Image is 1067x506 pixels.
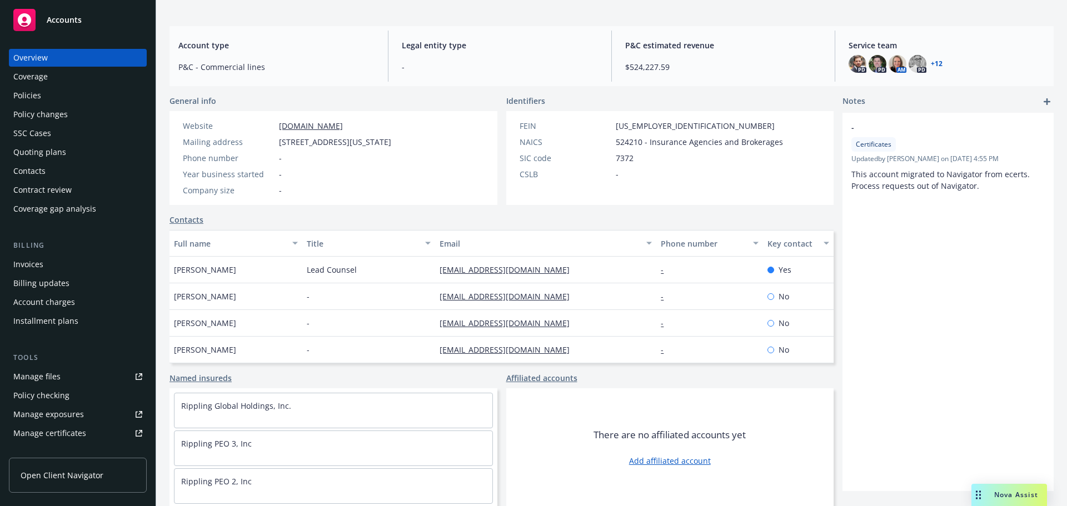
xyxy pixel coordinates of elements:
[767,238,817,249] div: Key contact
[9,352,147,363] div: Tools
[440,291,579,302] a: [EMAIL_ADDRESS][DOMAIN_NAME]
[616,136,783,148] span: 524210 - Insurance Agencies and Brokerages
[13,68,48,86] div: Coverage
[307,290,310,302] span: -
[181,476,252,487] a: Rippling PEO 2, Inc
[629,455,711,467] a: Add affiliated account
[9,49,147,67] a: Overview
[307,264,357,275] span: Lead Counsel
[178,61,375,73] span: P&C - Commercial lines
[174,317,236,329] span: [PERSON_NAME]
[971,484,985,506] div: Drag to move
[506,95,545,107] span: Identifiers
[9,181,147,199] a: Contract review
[763,230,834,257] button: Key contact
[616,120,775,132] span: [US_EMPLOYER_IDENTIFICATION_NUMBER]
[625,61,821,73] span: $524,227.59
[307,344,310,355] span: -
[279,121,343,131] a: [DOMAIN_NAME]
[13,200,96,218] div: Coverage gap analysis
[889,55,906,73] img: photo
[9,387,147,404] a: Policy checking
[9,368,147,385] a: Manage files
[520,168,611,180] div: CSLB
[9,255,147,273] a: Invoices
[13,312,78,330] div: Installment plans
[779,317,789,329] span: No
[13,143,66,161] div: Quoting plans
[971,484,1047,506] button: Nova Assist
[183,152,275,164] div: Phone number
[435,230,656,257] button: Email
[9,274,147,292] a: Billing updates
[9,68,147,86] a: Coverage
[842,95,865,108] span: Notes
[9,124,147,142] a: SSC Cases
[661,264,672,275] a: -
[440,264,579,275] a: [EMAIL_ADDRESS][DOMAIN_NAME]
[909,55,926,73] img: photo
[169,230,302,257] button: Full name
[21,469,103,481] span: Open Client Navigator
[13,255,43,273] div: Invoices
[520,120,611,132] div: FEIN
[661,344,672,355] a: -
[9,312,147,330] a: Installment plans
[13,124,51,142] div: SSC Cases
[174,264,236,275] span: [PERSON_NAME]
[13,49,48,67] div: Overview
[661,318,672,328] a: -
[13,424,86,442] div: Manage certificates
[9,162,147,180] a: Contacts
[851,122,1016,133] span: -
[779,290,789,302] span: No
[661,291,672,302] a: -
[178,39,375,51] span: Account type
[279,152,282,164] span: -
[9,240,147,251] div: Billing
[13,87,41,104] div: Policies
[174,238,286,249] div: Full name
[9,106,147,123] a: Policy changes
[13,443,69,461] div: Manage claims
[856,139,891,149] span: Certificates
[402,39,598,51] span: Legal entity type
[13,106,68,123] div: Policy changes
[851,169,1032,191] span: This account migrated to Navigator from ecerts. Process requests out of Navigator.
[842,113,1054,201] div: -CertificatesUpdatedby [PERSON_NAME] on [DATE] 4:55 PMThis account migrated to Navigator from ece...
[9,4,147,36] a: Accounts
[9,200,147,218] a: Coverage gap analysis
[849,39,1045,51] span: Service team
[779,264,791,275] span: Yes
[279,136,391,148] span: [STREET_ADDRESS][US_STATE]
[440,318,579,328] a: [EMAIL_ADDRESS][DOMAIN_NAME]
[9,293,147,311] a: Account charges
[13,274,69,292] div: Billing updates
[181,438,252,449] a: Rippling PEO 3, Inc
[169,372,232,384] a: Named insureds
[656,230,762,257] button: Phone number
[625,39,821,51] span: P&C estimated revenue
[13,293,75,311] div: Account charges
[520,136,611,148] div: NAICS
[13,181,72,199] div: Contract review
[9,405,147,423] a: Manage exposures
[9,143,147,161] a: Quoting plans
[183,120,275,132] div: Website
[279,168,282,180] span: -
[47,16,82,24] span: Accounts
[183,168,275,180] div: Year business started
[849,55,866,73] img: photo
[616,152,634,164] span: 7372
[9,424,147,442] a: Manage certificates
[169,95,216,107] span: General info
[13,405,84,423] div: Manage exposures
[13,387,69,404] div: Policy checking
[279,184,282,196] span: -
[13,162,46,180] div: Contacts
[520,152,611,164] div: SIC code
[869,55,886,73] img: photo
[169,214,203,226] a: Contacts
[9,443,147,461] a: Manage claims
